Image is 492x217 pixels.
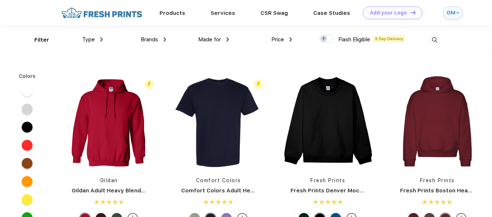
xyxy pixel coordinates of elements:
[72,187,230,194] a: Gildan Adult Heavy Blend 8 Oz. 50/50 Hooded Sweatshirt
[100,178,118,183] a: Gildan
[34,36,49,44] div: Filter
[82,36,95,43] span: Type
[338,36,370,43] span: Flash Eligible
[181,187,300,194] a: Comfort Colors Adult Heavyweight T-Shirt
[59,7,144,19] img: fo%20logo%202.webp
[198,36,221,43] span: Made for
[389,73,485,170] img: func=resize&h=266
[254,79,263,89] img: flash_active_toggle.svg
[271,36,284,43] span: Price
[196,178,241,183] a: Comfort Colors
[61,73,157,170] img: func=resize&h=266
[144,79,154,89] img: flash_active_toggle.svg
[160,10,185,16] a: Products
[456,11,459,14] img: arrow_down_blue.svg
[429,34,441,46] img: desktop_search.svg
[100,37,103,42] img: dropdown.png
[289,37,292,42] img: dropdown.png
[141,36,158,43] span: Brands
[280,73,376,170] img: func=resize&h=266
[446,10,454,16] div: GM
[420,178,455,183] a: Fresh Prints
[290,187,448,194] a: Fresh Prints Denver Mock Neck Heavyweight Sweatshirt
[13,72,41,80] div: Colors
[164,37,166,42] img: dropdown.png
[310,178,345,183] a: Fresh Prints
[373,36,405,42] span: 5 Day Delivery
[170,73,267,170] img: func=resize&h=266
[370,10,407,16] div: Add your Logo
[411,11,416,14] img: DT
[226,37,229,42] img: dropdown.png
